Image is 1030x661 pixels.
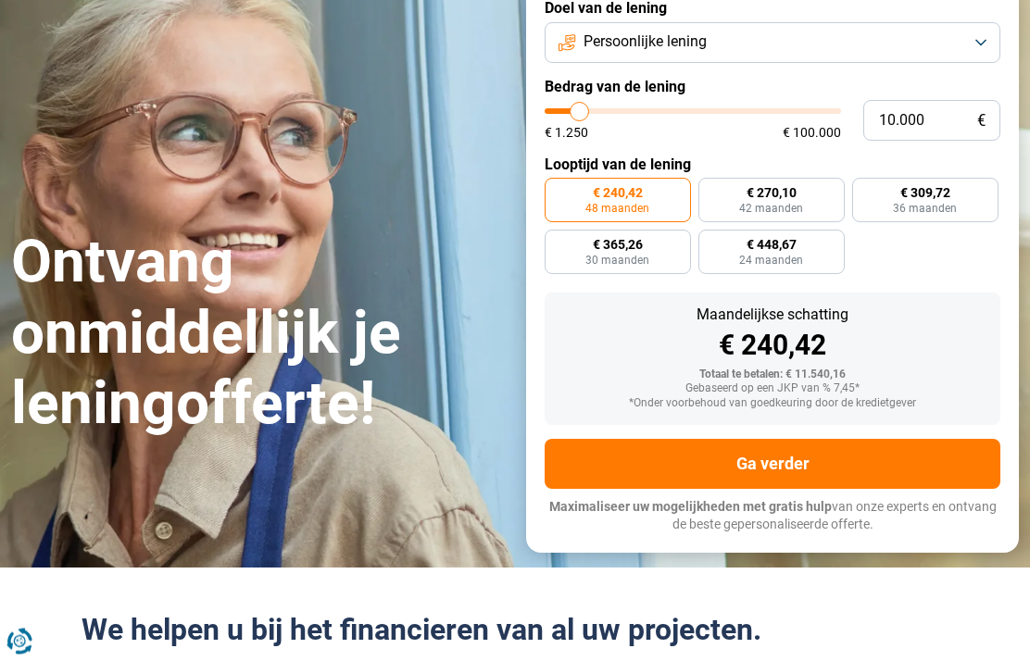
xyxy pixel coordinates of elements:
label: Looptijd van de lening [545,156,1000,174]
h2: We helpen u bij het financieren van al uw projecten. [82,613,948,648]
div: *Onder voorbehoud van goedkeuring door de kredietgever [559,398,986,411]
span: Maximaliseer uw mogelijkheden met gratis hulp [549,500,832,515]
button: Persoonlijke lening [545,23,1000,64]
p: van onze experts en ontvang de beste gepersonaliseerde offerte. [545,499,1000,535]
span: € 240,42 [593,187,643,200]
button: Ga verder [545,440,1000,490]
span: 24 maanden [739,256,803,267]
div: Maandelijkse schatting [559,308,986,323]
h1: Ontvang onmiddellijk je leningofferte! [11,228,504,441]
span: Persoonlijke lening [584,32,707,53]
span: € 1.250 [545,127,588,140]
span: € 448,67 [747,239,797,252]
span: 30 maanden [585,256,649,267]
label: Bedrag van de lening [545,79,1000,96]
span: 36 maanden [893,204,957,215]
span: € [977,114,986,130]
div: Gebaseerd op een JKP van % 7,45* [559,383,986,396]
span: € 365,26 [593,239,643,252]
span: € 309,72 [900,187,950,200]
span: € 100.000 [783,127,841,140]
span: 48 maanden [585,204,649,215]
div: Totaal te betalen: € 11.540,16 [559,369,986,382]
div: € 240,42 [559,332,986,360]
span: € 270,10 [747,187,797,200]
span: 42 maanden [739,204,803,215]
